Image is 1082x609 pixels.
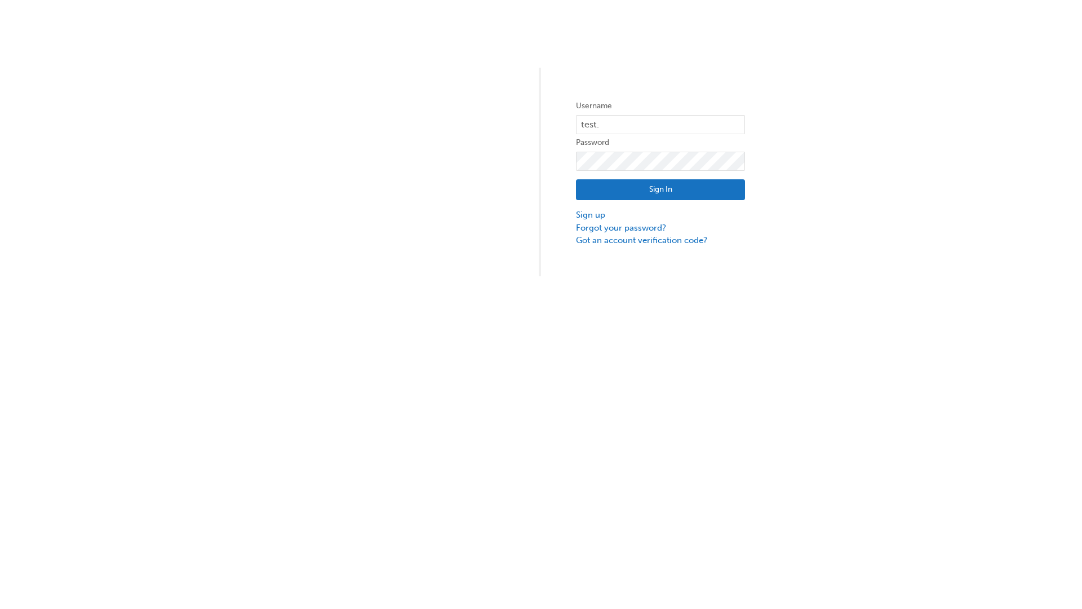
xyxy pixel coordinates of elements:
[576,99,745,113] label: Username
[337,157,506,170] img: Trak
[576,115,745,134] input: Username
[576,136,745,149] label: Password
[576,234,745,247] a: Got an account verification code?
[576,222,745,235] a: Forgot your password?
[576,209,745,222] a: Sign up
[576,179,745,201] button: Sign In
